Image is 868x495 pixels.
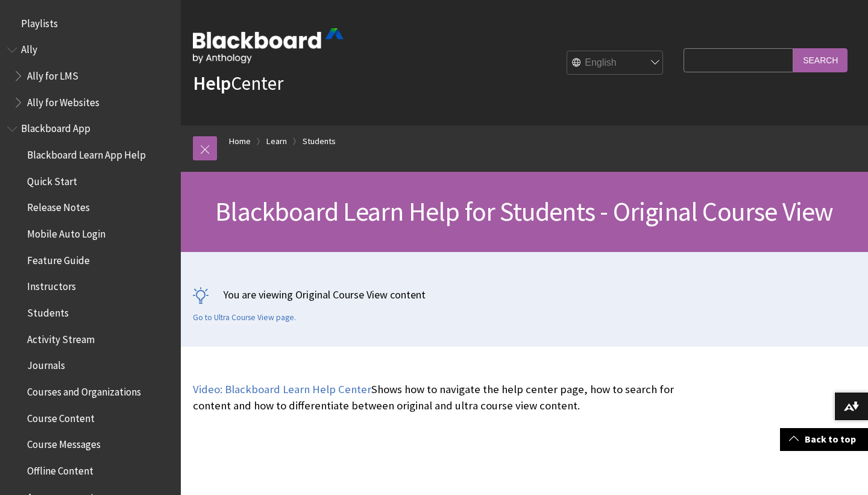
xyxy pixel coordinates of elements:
[27,66,78,82] span: Ally for LMS
[193,382,678,413] p: Shows how to navigate the help center page, how to search for content and how to differentiate be...
[27,171,77,188] span: Quick Start
[27,277,76,293] span: Instructors
[567,51,664,75] select: Site Language Selector
[27,435,101,451] span: Course Messages
[193,312,296,323] a: Go to Ultra Course View page.
[193,382,371,397] a: Video: Blackboard Learn Help Center
[27,250,90,266] span: Feature Guide
[27,356,65,372] span: Journals
[27,329,95,345] span: Activity Stream
[27,224,105,240] span: Mobile Auto Login
[215,195,833,228] span: Blackboard Learn Help for Students - Original Course View
[27,303,69,319] span: Students
[27,145,146,161] span: Blackboard Learn App Help
[303,134,336,149] a: Students
[193,287,856,302] p: You are viewing Original Course View content
[193,71,283,95] a: HelpCenter
[266,134,287,149] a: Learn
[193,28,344,63] img: Blackboard by Anthology
[7,13,174,34] nav: Book outline for Playlists
[780,428,868,450] a: Back to top
[27,198,90,214] span: Release Notes
[21,40,37,56] span: Ally
[7,40,174,113] nav: Book outline for Anthology Ally Help
[793,48,848,72] input: Search
[27,408,95,424] span: Course Content
[27,382,141,398] span: Courses and Organizations
[21,13,58,30] span: Playlists
[27,461,93,477] span: Offline Content
[27,92,99,109] span: Ally for Websites
[229,134,251,149] a: Home
[21,119,90,135] span: Blackboard App
[193,71,231,95] strong: Help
